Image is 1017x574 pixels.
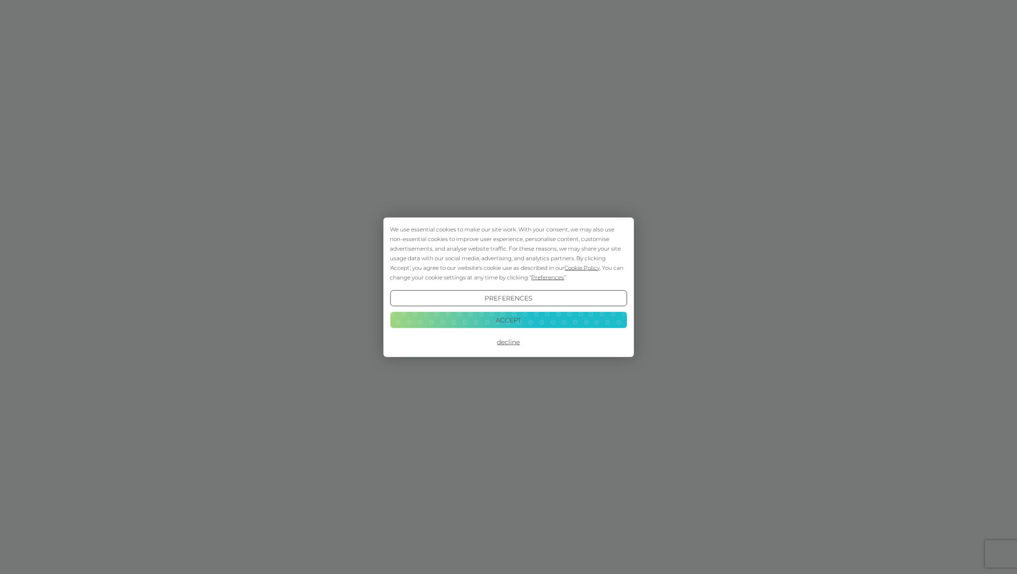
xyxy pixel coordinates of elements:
[383,217,634,357] div: Cookie Consent Prompt
[390,312,627,328] button: Accept
[564,264,600,271] span: Cookie Policy
[390,290,627,306] button: Preferences
[531,274,564,280] span: Preferences
[390,224,627,282] div: We use essential cookies to make our site work. With your consent, we may also use non-essential ...
[390,334,627,350] button: Decline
